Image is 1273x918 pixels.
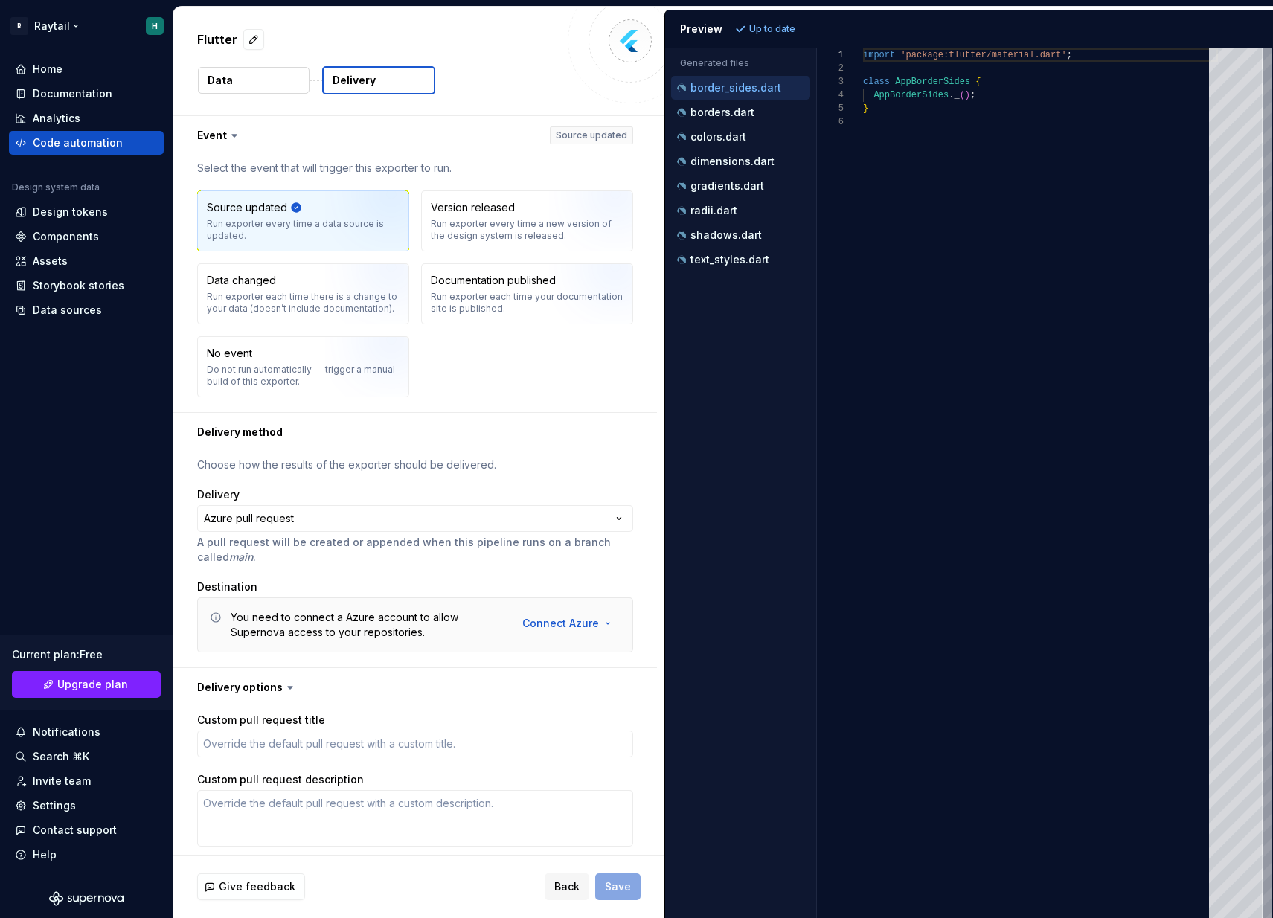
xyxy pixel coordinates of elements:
div: Preview [680,22,722,36]
p: Choose how the results of the exporter should be delivered. [197,458,633,472]
button: Delivery [322,66,435,94]
button: borders.dart [671,104,810,121]
span: ; [1067,50,1072,60]
div: Source updated [207,200,287,215]
div: No event [207,346,252,361]
button: Search ⌘K [9,745,164,768]
div: Data sources [33,303,102,318]
a: Upgrade plan [12,671,161,698]
a: Components [9,225,164,248]
label: Custom pull request title [197,713,325,728]
span: AppBorderSides [874,90,949,100]
p: radii.dart [690,205,737,216]
button: Connect Azure [513,610,621,637]
p: Data [208,73,233,88]
div: H [152,20,158,32]
label: Custom pull request description [197,772,364,787]
p: Select the event that will trigger this exporter to run. [197,161,633,176]
a: Design tokens [9,200,164,224]
p: Delivery [333,73,376,88]
div: Run exporter each time your documentation site is published. [431,291,623,315]
div: 2 [817,62,844,75]
button: Back [545,873,589,900]
div: Search ⌘K [33,749,89,764]
div: You need to connect a Azure account to allow Supernova access to your repositories. [231,610,504,640]
div: Code automation [33,135,123,150]
div: Run exporter every time a data source is updated. [207,218,400,242]
span: } [863,103,868,114]
span: 'package:flutter/material.dart' [901,50,1067,60]
div: 6 [817,115,844,129]
label: Delivery [197,487,240,502]
p: border_sides.dart [690,82,781,94]
label: Destination [197,580,257,594]
div: Storybook stories [33,278,124,293]
button: Give feedback [197,873,305,900]
a: Documentation [9,82,164,106]
button: text_styles.dart [671,251,810,268]
button: gradients.dart [671,178,810,194]
div: Notifications [33,725,100,739]
span: . [949,90,954,100]
p: text_styles.dart [690,254,769,266]
span: Upgrade plan [57,677,128,692]
button: Notifications [9,720,164,744]
a: Home [9,57,164,81]
span: Connect Azure [522,616,599,631]
div: Home [33,62,62,77]
span: ; [970,90,975,100]
p: A pull request will be created or appended when this pipeline runs on a branch called . [197,535,633,565]
span: AppBorderSides [895,77,970,87]
p: Generated files [680,57,801,69]
div: 4 [817,89,844,102]
button: shadows.dart [671,227,810,243]
div: Components [33,229,99,244]
span: Give feedback [219,879,295,894]
div: Data changed [207,273,276,288]
a: Settings [9,794,164,818]
div: Settings [33,798,76,813]
div: 3 [817,75,844,89]
button: Contact support [9,818,164,842]
div: Current plan : Free [12,647,161,662]
div: Contact support [33,823,117,838]
p: shadows.dart [690,229,762,241]
span: Back [554,879,580,894]
button: Help [9,843,164,867]
span: class [863,77,890,87]
div: Run exporter each time there is a change to your data (doesn’t include documentation). [207,291,400,315]
button: Data [198,67,310,94]
div: Raytail [34,19,70,33]
div: 1 [817,48,844,62]
p: Flutter [197,31,237,48]
p: dimensions.dart [690,155,775,167]
a: Code automation [9,131,164,155]
a: Storybook stories [9,274,164,298]
i: main [229,551,253,563]
div: Assets [33,254,68,269]
div: Invite team [33,774,91,789]
span: ) [965,90,970,100]
button: border_sides.dart [671,80,810,96]
div: Version released [431,200,515,215]
span: _ [955,90,960,100]
span: { [976,77,981,87]
a: Analytics [9,106,164,130]
span: ( [960,90,965,100]
svg: Supernova Logo [49,891,124,906]
div: Documentation published [431,273,556,288]
button: radii.dart [671,202,810,219]
button: dimensions.dart [671,153,810,170]
div: Do not run automatically — trigger a manual build of this exporter. [207,364,400,388]
p: Up to date [749,23,795,35]
button: RRaytailH [3,10,170,42]
a: Assets [9,249,164,273]
p: gradients.dart [690,180,764,192]
div: R [10,17,28,35]
div: Analytics [33,111,80,126]
div: 5 [817,102,844,115]
span: import [863,50,895,60]
p: colors.dart [690,131,746,143]
div: Design system data [12,182,100,193]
